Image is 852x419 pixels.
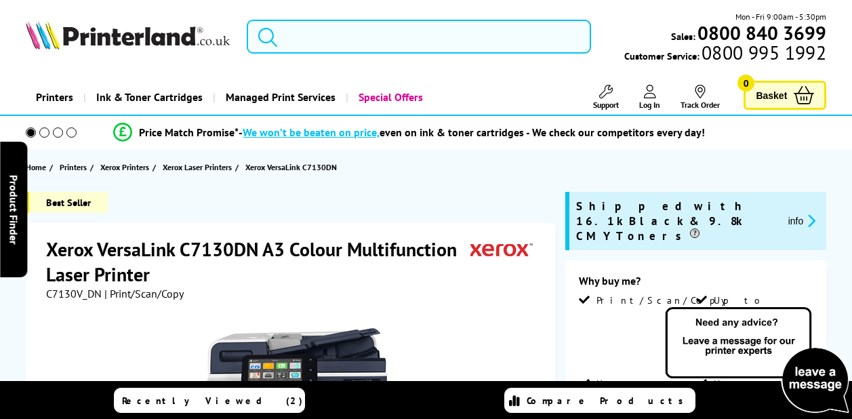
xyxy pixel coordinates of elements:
[504,388,695,413] a: Compare Products
[163,160,232,174] span: Xerox Laser Printers
[527,395,691,407] span: Compare Products
[576,199,777,243] span: Shipped with 16.1k Black & 9.8k CMY Toners
[60,160,90,174] a: Printers
[139,125,239,139] span: Price Match Promise*
[579,274,813,294] div: Why buy me?
[695,26,826,39] a: 0800 840 3699
[662,305,852,416] img: Open Live Chat window
[100,160,153,174] a: Xerox Printers
[104,287,184,300] span: | Print/Scan/Copy
[46,237,471,287] h1: Xerox VersaLink C7130DN A3 Colour Multifunction Laser Printer
[671,30,695,43] span: Sales:
[122,395,303,407] span: Recently Viewed (2)
[239,125,705,139] div: - even on ink & toner cartridges - We check our competitors every day!
[714,294,811,367] span: Up to 30ppm (A4) / Up to 17ppm (A3) Mono Print
[699,46,826,59] span: 0800 995 1992
[46,287,102,300] span: C7130V_DN
[245,160,340,174] a: Xerox VersaLink C7130DN
[639,85,660,110] a: Log In
[596,294,736,306] span: Print/Scan/Copy
[744,81,826,110] a: Basket 0
[83,80,213,115] a: Ink & Toner Cartridges
[7,175,20,245] span: Product Finder
[26,20,230,52] a: Printerland Logo
[346,80,433,115] a: Special Offers
[26,192,108,213] span: Best Seller
[593,85,619,110] a: Support
[100,160,149,174] span: Xerox Printers
[243,125,380,139] span: We won’t be beaten on price,
[26,80,83,115] a: Printers
[26,160,46,174] span: Home
[96,80,203,115] span: Ink & Toner Cartridges
[7,121,812,144] li: modal_Promise
[26,160,49,174] a: Home
[593,100,619,110] span: Support
[60,160,87,174] span: Printers
[639,100,660,110] span: Log In
[624,46,826,62] span: Customer Service:
[737,75,754,92] span: 0
[213,80,346,115] a: Managed Print Services
[245,160,337,174] span: Xerox VersaLink C7130DN
[784,213,820,228] button: promo-description
[756,86,787,104] span: Basket
[697,20,826,45] b: 0800 840 3699
[114,388,305,413] a: Recently Viewed (2)
[735,10,826,23] span: Mon - Fri 9:00am - 5:30pm
[26,20,230,49] img: Printerland Logo
[470,237,533,262] img: Xerox
[681,85,720,110] a: Track Order
[163,160,235,174] a: Xerox Laser Printers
